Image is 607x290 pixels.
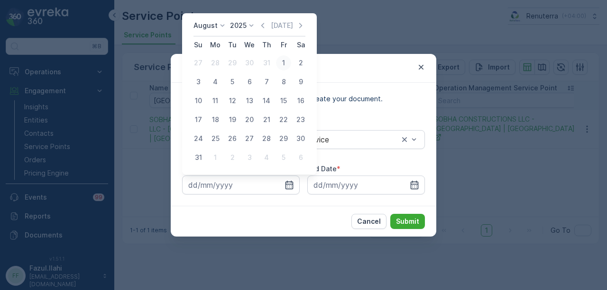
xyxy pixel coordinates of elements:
div: 1 [276,55,291,70]
th: Sunday [190,36,207,53]
div: 22 [276,112,291,127]
input: dd/mm/yyyy [307,176,425,194]
div: 9 [293,74,308,89]
p: August [193,21,218,30]
div: 3 [191,74,206,89]
div: 20 [242,112,257,127]
div: 31 [259,55,274,70]
div: 10 [191,93,206,108]
div: 25 [208,131,223,146]
input: dd/mm/yyyy [182,176,300,194]
div: 2 [225,150,240,165]
div: 28 [208,55,223,70]
div: 15 [276,93,291,108]
div: 3 [242,150,257,165]
div: 4 [259,150,274,165]
div: 2 [293,55,308,70]
label: End Date [307,165,337,173]
p: Cancel [357,217,381,226]
div: 18 [208,112,223,127]
div: 7 [259,74,274,89]
th: Wednesday [241,36,258,53]
div: 12 [225,93,240,108]
div: 31 [191,150,206,165]
th: Thursday [258,36,275,53]
div: 24 [191,131,206,146]
p: [DATE] [271,21,293,30]
div: 29 [225,55,240,70]
div: 27 [191,55,206,70]
th: Friday [275,36,292,53]
div: 11 [208,93,223,108]
button: Submit [390,214,425,229]
th: Saturday [292,36,309,53]
div: 6 [293,150,308,165]
div: 13 [242,93,257,108]
th: Tuesday [224,36,241,53]
div: 5 [276,150,291,165]
div: 28 [259,131,274,146]
div: 30 [242,55,257,70]
p: Submit [396,217,419,226]
div: 16 [293,93,308,108]
div: 19 [225,112,240,127]
div: 14 [259,93,274,108]
div: 26 [225,131,240,146]
div: 1 [208,150,223,165]
th: Monday [207,36,224,53]
div: 6 [242,74,257,89]
button: Cancel [351,214,386,229]
div: 29 [276,131,291,146]
div: 30 [293,131,308,146]
div: 5 [225,74,240,89]
div: 4 [208,74,223,89]
div: 8 [276,74,291,89]
div: 21 [259,112,274,127]
p: 2025 [230,21,247,30]
div: 27 [242,131,257,146]
div: 23 [293,112,308,127]
div: 17 [191,112,206,127]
